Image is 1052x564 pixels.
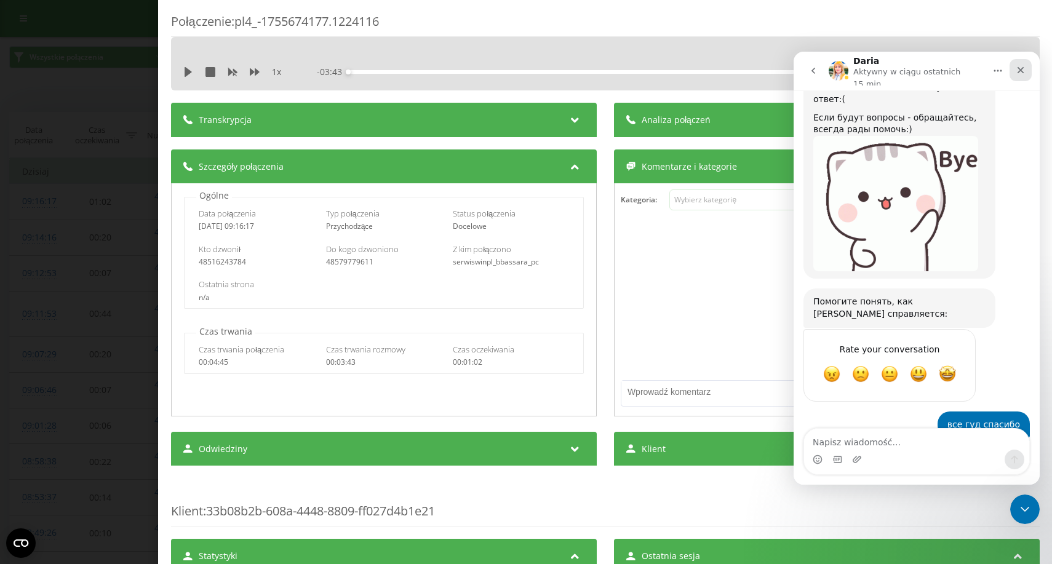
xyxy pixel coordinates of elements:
[641,161,736,173] span: Komentarze i kategorie
[453,344,514,355] span: Czas oczekiwania
[325,258,441,266] div: 48579779611
[620,196,669,204] h4: Kategoria :
[199,161,284,173] span: Szczegóły połączenia
[453,244,511,255] span: Z kim połączono
[325,344,405,355] span: Czas trwania rozmowy
[199,293,569,302] div: n/a
[794,52,1040,485] iframe: Intercom live chat
[453,208,516,219] span: Status połączenia
[199,258,314,266] div: 48516243784
[199,279,254,290] span: Ostatnia strona
[199,244,241,255] span: Kto dzwonił
[325,358,441,367] div: 00:03:43
[199,114,252,126] span: Transkrypcja
[325,244,398,255] span: Do kogo dzwoniono
[199,208,256,219] span: Data połączenia
[196,189,232,202] p: Ogólne
[453,258,568,266] div: serwiswinpl_bbassara_pc
[453,221,487,231] span: Docelowe
[6,528,36,558] button: Open CMP widget
[199,222,314,231] div: [DATE] 09:16:17
[346,70,351,74] div: Accessibility label
[272,66,281,78] span: 1 x
[199,443,247,455] span: Odwiedziny
[171,502,203,519] span: Klient
[1010,494,1040,524] iframe: Intercom live chat
[674,195,828,205] div: Wybierz kategorię
[325,221,373,231] span: Przychodzące
[196,325,255,338] p: Czas trwania
[199,550,237,562] span: Statystyki
[453,358,568,367] div: 00:01:02
[171,478,1040,526] div: : 33b08b2b-608a-4448-8809-ff027d4b1e21
[641,550,699,562] span: Ostatnia sesja
[199,344,284,355] span: Czas trwania połączenia
[171,13,1040,37] div: Połączenie : pl4_-1755674177.1224116
[325,208,379,219] span: Typ połączenia
[317,66,348,78] span: - 03:43
[199,358,314,367] div: 00:04:45
[641,443,665,455] span: Klient
[641,114,710,126] span: Analiza połączeń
